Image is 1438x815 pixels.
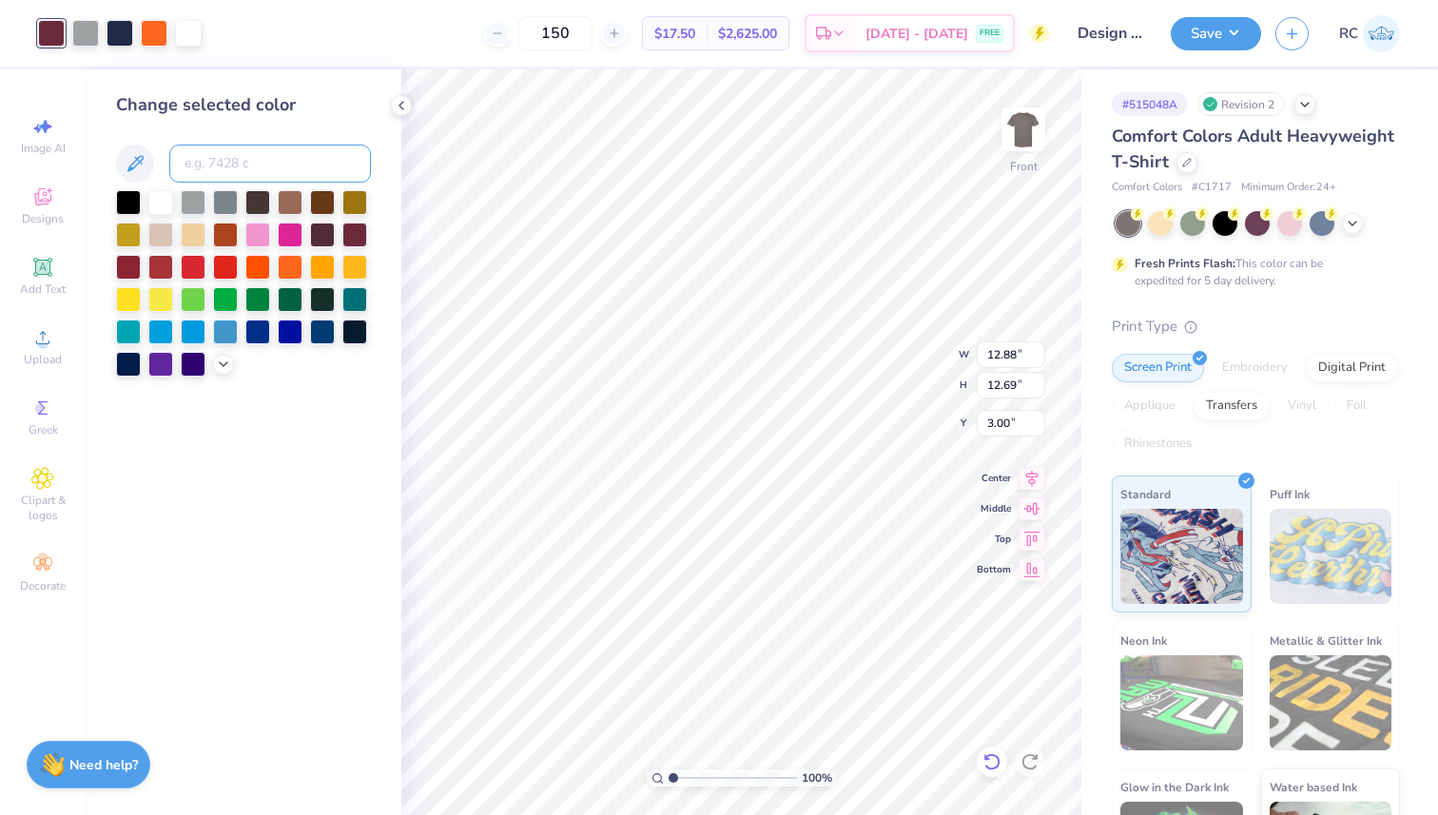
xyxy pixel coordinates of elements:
img: Neon Ink [1120,655,1243,750]
span: RC [1339,23,1358,45]
div: Applique [1112,392,1188,420]
div: Embroidery [1210,354,1300,382]
div: Transfers [1194,392,1270,420]
img: Puff Ink [1270,509,1392,604]
img: Rohan Chaurasia [1363,15,1400,52]
a: RC [1339,15,1400,52]
span: $17.50 [654,24,695,44]
strong: Need help? [69,756,138,774]
div: Change selected color [116,92,371,118]
span: Metallic & Glitter Ink [1270,631,1382,650]
span: [DATE] - [DATE] [865,24,968,44]
input: – – [518,16,593,50]
div: Foil [1334,392,1379,420]
span: Bottom [977,563,1011,576]
img: Front [1004,110,1042,148]
span: Middle [977,502,1011,515]
div: Vinyl [1275,392,1329,420]
div: Digital Print [1306,354,1398,382]
div: Rhinestones [1112,430,1204,458]
strong: Fresh Prints Flash: [1135,256,1235,271]
span: Decorate [20,578,66,593]
div: Print Type [1112,316,1400,338]
img: Metallic & Glitter Ink [1270,655,1392,750]
img: Standard [1120,509,1243,604]
span: Water based Ink [1270,777,1357,797]
span: Standard [1120,484,1171,504]
span: 100 % [802,769,832,786]
span: Greek [29,422,58,437]
span: FREE [980,27,1000,40]
span: Clipart & logos [10,493,76,523]
span: Top [977,533,1011,546]
span: Center [977,472,1011,485]
span: Comfort Colors Adult Heavyweight T-Shirt [1112,125,1394,173]
span: Minimum Order: 24 + [1241,180,1336,196]
input: e.g. 7428 c [169,145,371,183]
span: Add Text [20,281,66,297]
div: Revision 2 [1197,92,1285,116]
input: Untitled Design [1063,14,1156,52]
span: Designs [22,211,64,226]
span: Neon Ink [1120,631,1167,650]
span: $2,625.00 [718,24,777,44]
div: Screen Print [1112,354,1204,382]
button: Save [1171,17,1261,50]
span: # C1717 [1192,180,1232,196]
span: Comfort Colors [1112,180,1182,196]
span: Puff Ink [1270,484,1310,504]
div: # 515048A [1112,92,1188,116]
span: Glow in the Dark Ink [1120,777,1229,797]
div: This color can be expedited for 5 day delivery. [1135,255,1369,289]
div: Front [1010,158,1038,175]
span: Image AI [21,141,66,156]
span: Upload [24,352,62,367]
